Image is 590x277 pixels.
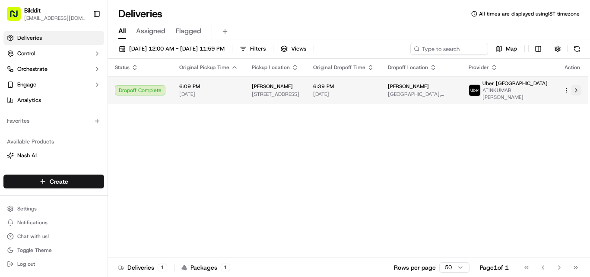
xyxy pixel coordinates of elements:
span: [GEOGRAPHIC_DATA], [GEOGRAPHIC_DATA] [388,91,455,98]
div: Favorites [3,114,104,128]
div: Page 1 of 1 [480,263,509,272]
a: 📗Knowledge Base [5,122,70,137]
button: Fleet [3,164,104,178]
div: 📗 [9,126,16,133]
span: Create [50,177,68,186]
button: Notifications [3,217,104,229]
span: Knowledge Base [17,125,66,134]
span: Nash AI [17,152,37,159]
span: All times are displayed using IST timezone [479,10,580,17]
div: Available Products [3,135,104,149]
button: Bilddit [24,6,41,15]
p: Welcome 👋 [9,35,157,48]
span: [DATE] [313,91,374,98]
div: Action [563,64,581,71]
img: Nash [9,9,26,26]
input: Type to search [410,43,488,55]
span: ATINKUMAR [PERSON_NAME] [482,87,549,101]
button: Nash AI [3,149,104,162]
input: Got a question? Start typing here... [22,56,155,65]
span: Pickup Location [252,64,290,71]
a: 💻API Documentation [70,122,142,137]
div: Packages [181,263,230,272]
span: Map [506,45,517,53]
span: Filters [250,45,266,53]
p: Rows per page [394,263,436,272]
span: Notifications [17,219,48,226]
a: Deliveries [3,31,104,45]
span: Control [17,50,35,57]
button: Chat with us! [3,230,104,242]
span: API Documentation [82,125,139,134]
a: Fleet [7,167,101,175]
img: 1736555255976-a54dd68f-1ca7-489b-9aae-adbdc363a1c4 [9,83,24,98]
button: Start new chat [147,85,157,96]
div: 💻 [73,126,80,133]
a: Nash AI [7,152,101,159]
button: Toggle Theme [3,244,104,256]
span: All [118,26,126,36]
button: Bilddit[EMAIL_ADDRESS][DOMAIN_NAME] [3,3,89,24]
div: 1 [158,264,167,271]
span: Settings [17,205,37,212]
span: [STREET_ADDRESS] [252,91,299,98]
button: [EMAIL_ADDRESS][DOMAIN_NAME] [24,15,86,22]
span: Assigned [136,26,165,36]
button: Log out [3,258,104,270]
button: Control [3,47,104,60]
a: Analytics [3,93,104,107]
div: Deliveries [118,263,167,272]
button: Views [277,43,310,55]
div: Start new chat [29,83,142,91]
button: Engage [3,78,104,92]
div: 1 [221,264,230,271]
button: Create [3,175,104,188]
h1: Deliveries [118,7,162,21]
button: Map [492,43,521,55]
span: [PERSON_NAME] [388,83,429,90]
span: Orchestrate [17,65,48,73]
span: Dropoff Location [388,64,428,71]
span: Pylon [86,146,105,153]
div: We're available if you need us! [29,91,109,98]
span: Original Pickup Time [179,64,229,71]
span: [PERSON_NAME] [252,83,293,90]
img: uber-new-logo.jpeg [469,85,480,96]
span: Original Dropoff Time [313,64,365,71]
span: [DATE] 12:00 AM - [DATE] 11:59 PM [129,45,225,53]
button: Orchestrate [3,62,104,76]
button: [DATE] 12:00 AM - [DATE] 11:59 PM [115,43,228,55]
span: Chat with us! [17,233,49,240]
span: Views [291,45,306,53]
span: Flagged [176,26,201,36]
span: Fleet [17,167,30,175]
span: Analytics [17,96,41,104]
span: Status [115,64,130,71]
span: Provider [469,64,489,71]
a: Powered byPylon [61,146,105,153]
span: Toggle Theme [17,247,52,254]
span: [DATE] [179,91,238,98]
button: Settings [3,203,104,215]
button: Refresh [571,43,583,55]
span: 6:09 PM [179,83,238,90]
span: Log out [17,261,35,267]
span: Engage [17,81,36,89]
span: Uber [GEOGRAPHIC_DATA] [482,80,548,87]
span: Deliveries [17,34,42,42]
span: 6:39 PM [313,83,374,90]
button: Filters [236,43,270,55]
